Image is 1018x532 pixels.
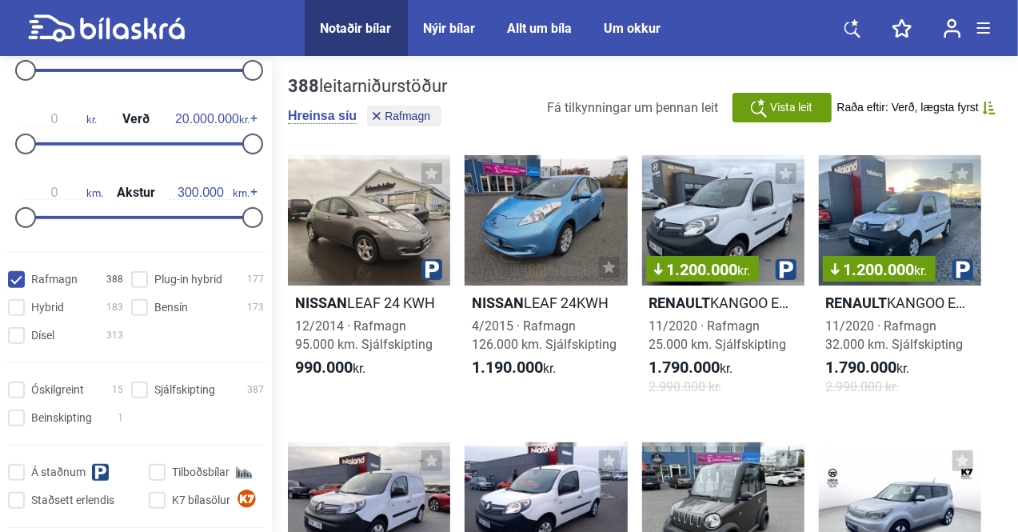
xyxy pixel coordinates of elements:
[831,262,928,278] span: 1.200.000
[321,21,392,36] a: Notaðir bílar
[776,259,796,280] img: parking.png
[288,76,319,96] b: 388
[837,101,979,114] span: Raða eftir: Verð, lægsta fyrst
[472,294,524,311] b: Nissan
[22,186,103,200] span: km.
[31,327,54,344] span: Dísel
[649,318,787,352] span: 11/2020 · Rafmagn 25.000 km. Sjálfskipting
[31,410,92,426] span: Beinskipting
[472,358,543,377] b: 1.190.000
[605,21,661,36] a: Um okkur
[31,464,86,481] span: Á staðnum
[295,358,365,378] span: kr.
[826,318,964,352] span: 11/2020 · Rafmagn 32.000 km. Sjálfskipting
[106,271,123,288] span: 388
[172,492,230,509] span: K7 bílasölur
[819,155,981,410] a: 1.200.000kr.RenaultKANGOO EXPRESS Z.E. 33KWH11/2020 · Rafmagn32.000 km. Sjálfskipting1.790.000kr....
[154,382,215,398] span: Sjálfskipting
[288,108,357,124] button: Hreinsa síu
[642,155,804,410] a: 1.200.000kr.RenaultKANGOO EXPRESS Z.E. 33 KWH11/2020 · Rafmagn25.000 km. Sjálfskipting1.790.000kr...
[154,271,222,288] span: Plug-in hybrid
[826,378,899,396] span: 2.990.000 kr.
[154,299,188,316] span: Bensín
[472,358,556,378] span: kr.
[247,382,264,398] span: 387
[424,21,476,36] a: Nýir bílar
[106,327,123,344] span: 313
[915,263,928,278] span: kr.
[106,299,123,316] span: 183
[169,186,250,200] span: km.
[649,378,722,396] span: 2.990.000 kr.
[31,271,78,288] span: Rafmagn
[113,186,159,199] span: Akstur
[642,294,804,312] h2: KANGOO EXPRESS Z.E. 33 KWH
[770,99,812,116] span: Vista leit
[819,294,981,312] h2: KANGOO EXPRESS Z.E. 33KWH
[288,76,447,97] div: leitarniðurstöður
[172,464,230,481] span: Tilboðsbílar
[288,294,450,312] h2: LEAF 24 KWH
[738,263,751,278] span: kr.
[247,271,264,288] span: 177
[112,382,123,398] span: 15
[465,155,627,410] a: NissanLEAF 24KWH4/2015 · Rafmagn126.000 km. Sjálfskipting1.190.000kr.
[385,110,430,122] span: Rafmagn
[826,358,910,378] span: kr.
[31,299,64,316] span: Hybrid
[944,18,961,38] img: user-login.svg
[826,358,897,377] b: 1.790.000
[654,262,751,278] span: 1.200.000
[175,112,250,126] span: kr.
[247,299,264,316] span: 173
[649,358,721,377] b: 1.790.000
[952,259,973,280] img: parking.png
[465,294,627,312] h2: LEAF 24KWH
[288,155,450,410] a: NissanLEAF 24 KWH12/2014 · Rafmagn95.000 km. Sjálfskipting990.000kr.
[295,358,353,377] b: 990.000
[421,259,442,280] img: parking.png
[118,410,123,426] span: 1
[649,358,733,378] span: kr.
[508,21,573,36] a: Allt um bíla
[826,294,888,311] b: Renault
[837,101,996,114] button: Raða eftir: Verð, lægsta fyrst
[31,382,84,398] span: Óskilgreint
[295,318,433,352] span: 12/2014 · Rafmagn 95.000 km. Sjálfskipting
[295,294,347,311] b: Nissan
[548,100,719,115] span: Fá tilkynningar um þennan leit
[367,106,441,126] button: Rafmagn
[31,492,114,509] span: Staðsett erlendis
[22,112,97,126] span: kr.
[649,294,711,311] b: Renault
[118,113,154,126] span: Verð
[472,318,617,352] span: 4/2015 · Rafmagn 126.000 km. Sjálfskipting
